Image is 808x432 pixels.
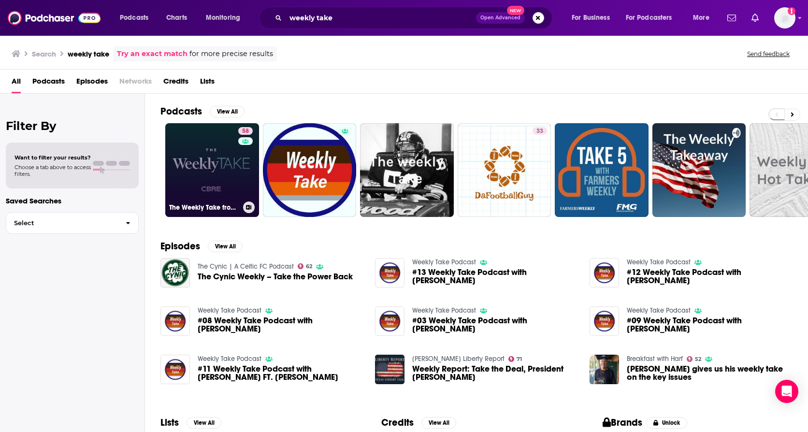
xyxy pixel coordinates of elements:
a: Lists [200,73,215,93]
span: #12 Weekly Take Podcast with [PERSON_NAME] [627,268,793,285]
a: #09 Weekly Take Podcast with Dominick Joseph [590,306,619,336]
img: User Profile [774,7,795,29]
img: Weekly Report: Take the Deal, President Trump [375,355,404,384]
span: Networks [119,73,152,93]
a: Podchaser - Follow, Share and Rate Podcasts [8,9,101,27]
span: Podcasts [120,11,148,25]
span: #09 Weekly Take Podcast with [PERSON_NAME] [627,317,793,333]
span: 33 [536,127,543,136]
a: Weekly Take Podcast [412,258,476,266]
span: Weekly Report: Take the Deal, President [PERSON_NAME] [412,365,578,381]
span: 52 [695,357,701,361]
button: Send feedback [744,50,793,58]
span: For Business [572,11,610,25]
span: #08 Weekly Take Podcast with [PERSON_NAME] [198,317,363,333]
h3: Search [32,49,56,58]
span: For Podcasters [626,11,672,25]
input: Search podcasts, credits, & more... [286,10,476,26]
span: 58 [242,127,249,136]
span: #13 Weekly Take Podcast with [PERSON_NAME] [412,268,578,285]
img: #08 Weekly Take Podcast with Dominick Joseph [160,306,190,336]
a: #09 Weekly Take Podcast with Dominick Joseph [627,317,793,333]
button: open menu [565,10,622,26]
a: #08 Weekly Take Podcast with Dominick Joseph [198,317,363,333]
button: open menu [686,10,721,26]
a: 33 [458,123,551,217]
span: Logged in as molly.burgoyne [774,7,795,29]
a: 62 [298,263,313,269]
h2: Filter By [6,119,139,133]
h3: weekly take [68,49,109,58]
button: View All [187,417,221,429]
img: The Cynic Weekly – Take the Power Back [160,258,190,288]
a: Weekly Take Podcast [198,355,261,363]
a: #03 Weekly Take Podcast with Dominick Joseph [412,317,578,333]
a: CreditsView All [381,417,456,429]
img: #11 Weekly Take Podcast with Dominick Joseph FT. Breland Joseph [160,355,190,384]
button: open menu [620,10,686,26]
a: Show notifications dropdown [723,10,740,26]
button: Select [6,212,139,234]
svg: Add a profile image [788,7,795,15]
button: Unlock [646,417,687,429]
a: Charts [160,10,193,26]
a: Episodes [76,73,108,93]
img: #12 Weekly Take Podcast with Dominick Joseph [590,258,619,288]
a: Podcasts [32,73,65,93]
a: Weekly Take Podcast [198,306,261,315]
div: Search podcasts, credits, & more... [268,7,562,29]
span: Want to filter your results? [14,154,91,161]
a: Show notifications dropdown [748,10,763,26]
a: #11 Weekly Take Podcast with Dominick Joseph FT. Breland Joseph [198,365,363,381]
span: 62 [306,264,312,269]
a: Weekly Take Podcast [627,306,691,315]
a: EpisodesView All [160,240,243,252]
img: Rodney Eade gives us his weekly take on the key issues [590,355,619,384]
a: Credits [163,73,188,93]
button: open menu [199,10,253,26]
a: 52 [687,356,702,362]
p: Saved Searches [6,196,139,205]
a: 58The Weekly Take from [GEOGRAPHIC_DATA] [165,123,259,217]
a: The Cynic | A Celtic FC Podcast [198,262,294,271]
span: Select [6,220,118,226]
h3: The Weekly Take from [GEOGRAPHIC_DATA] [169,203,239,212]
a: #13 Weekly Take Podcast with Dominick Joseph [412,268,578,285]
a: Ron Paul Liberty Report [412,355,505,363]
span: 71 [517,357,522,361]
div: Open Intercom Messenger [775,380,798,403]
a: Try an exact match [117,48,188,59]
a: PodcastsView All [160,105,245,117]
button: Show profile menu [774,7,795,29]
a: 33 [533,127,547,135]
a: Weekly Take Podcast [627,258,691,266]
span: Choose a tab above to access filters. [14,164,91,177]
a: The Cynic Weekly – Take the Power Back [198,273,353,281]
span: for more precise results [189,48,273,59]
button: Open AdvancedNew [476,12,525,24]
img: #13 Weekly Take Podcast with Dominick Joseph [375,258,404,288]
a: All [12,73,21,93]
span: #03 Weekly Take Podcast with [PERSON_NAME] [412,317,578,333]
a: Rodney Eade gives us his weekly take on the key issues [627,365,793,381]
span: #11 Weekly Take Podcast with [PERSON_NAME] FT. [PERSON_NAME] [198,365,363,381]
span: New [507,6,524,15]
h2: Brands [603,417,643,429]
span: [PERSON_NAME] gives us his weekly take on the key issues [627,365,793,381]
span: Open Advanced [480,15,520,20]
h2: Podcasts [160,105,202,117]
button: View All [208,241,243,252]
button: View All [210,106,245,117]
img: #03 Weekly Take Podcast with Dominick Joseph [375,306,404,336]
span: Monitoring [206,11,240,25]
